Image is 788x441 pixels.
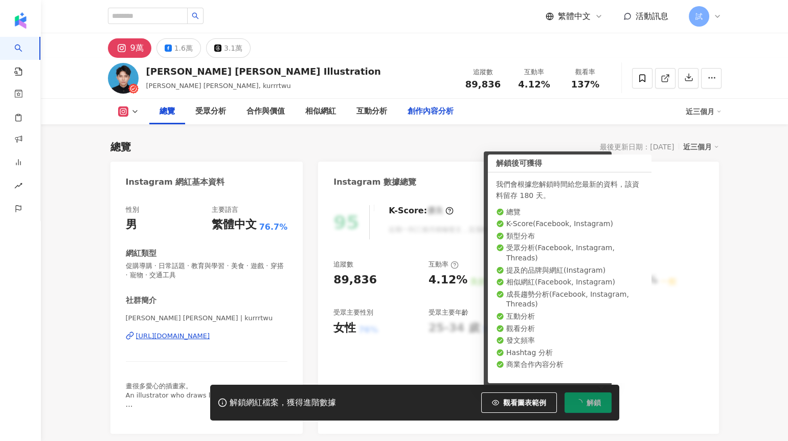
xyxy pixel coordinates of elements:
[333,272,377,288] div: 89,836
[146,65,381,78] div: [PERSON_NAME] [PERSON_NAME] Illustration
[224,41,242,55] div: 3.1萬
[146,82,291,90] span: [PERSON_NAME] [PERSON_NAME], kurrrtwu
[524,308,590,317] div: 商業合作內容覆蓋比例
[126,248,156,259] div: 網紅類型
[206,38,251,58] button: 3.1萬
[126,295,156,306] div: 社群簡介
[246,105,285,118] div: 合作與價值
[558,11,591,22] span: 繁體中文
[356,105,387,118] div: 互動分析
[156,38,201,58] button: 1.6萬
[212,205,238,214] div: 主要語言
[14,175,22,199] span: rise
[136,332,210,341] div: [URL][DOMAIN_NAME]
[518,79,550,90] span: 4.12%
[126,217,137,233] div: 男
[515,67,554,77] div: 互動率
[587,399,601,407] span: 解鎖
[686,103,722,120] div: 近三個月
[636,11,668,21] span: 活動訊息
[108,38,151,58] button: 9萬
[192,12,199,19] span: search
[126,205,139,214] div: 性別
[619,260,649,269] div: 漲粉率
[14,37,35,77] a: search
[695,11,703,22] span: 試
[600,143,674,151] div: 最後更新日期：[DATE]
[408,105,454,118] div: 創作內容分析
[174,41,193,55] div: 1.6萬
[126,314,288,323] span: [PERSON_NAME] [PERSON_NAME] | kurrrtwu
[389,205,454,216] div: K-Score :
[571,79,600,90] span: 137%
[230,398,336,408] div: 解鎖網紅檔案，獲得進階數據
[12,12,29,29] img: logo icon
[503,399,546,407] span: 觀看圖表範例
[683,140,719,153] div: 近三個月
[574,398,584,408] span: loading
[481,392,557,413] button: 觀看圖表範例
[305,105,336,118] div: 相似網紅
[333,320,356,336] div: 女性
[429,260,459,269] div: 互動率
[333,308,373,317] div: 受眾主要性別
[126,332,288,341] a: [URL][DOMAIN_NAME]
[126,261,288,280] span: 促購導購 · 日常話題 · 教育與學習 · 美食 · 遊戲 · 穿搭 · 寵物 · 交通工具
[126,382,251,427] span: 畫很多愛心的插畫家。 An illustrator who draws lots of heart. ✦ @kurrrtwu_fftt 💁 @kurtwu.yourbestfriend
[565,392,612,413] button: 解鎖
[524,260,554,269] div: 觀看率
[429,272,467,288] div: 4.12%
[464,67,503,77] div: 追蹤數
[110,140,131,154] div: 總覽
[108,63,139,94] img: KOL Avatar
[333,177,416,188] div: Instagram 數據總覽
[259,222,288,233] span: 76.7%
[465,79,501,90] span: 89,836
[130,41,144,55] div: 9萬
[160,105,175,118] div: 總覽
[566,67,605,77] div: 觀看率
[524,272,558,288] div: 137%
[212,217,257,233] div: 繁體中文
[333,260,353,269] div: 追蹤數
[195,105,226,118] div: 受眾分析
[126,177,225,188] div: Instagram 網紅基本資料
[429,308,468,317] div: 受眾主要年齡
